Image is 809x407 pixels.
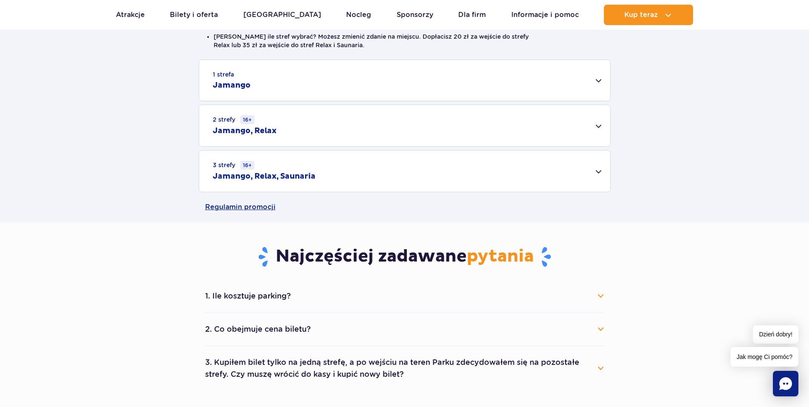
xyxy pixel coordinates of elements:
h3: Najczęściej zadawane [205,246,604,268]
small: 2 strefy [213,115,254,124]
div: Chat [773,371,798,396]
a: Atrakcje [116,5,145,25]
span: pytania [467,246,534,267]
a: [GEOGRAPHIC_DATA] [243,5,321,25]
a: Nocleg [346,5,371,25]
h2: Jamango, Relax, Saunaria [213,171,316,182]
span: Dzień dobry! [753,325,798,344]
button: 2. Co obejmuje cena biletu? [205,320,604,339]
li: [PERSON_NAME] ile stref wybrać? Możesz zmienić zdanie na miejscu. Dopłacisz 20 zł za wejście do s... [214,32,596,49]
a: Dla firm [458,5,486,25]
button: 1. Ile kosztuje parking? [205,287,604,305]
a: Bilety i oferta [170,5,218,25]
h2: Jamango [213,80,251,91]
button: Kup teraz [604,5,693,25]
small: 3 strefy [213,161,254,170]
h2: Jamango, Relax [213,126,276,136]
a: Sponsorzy [397,5,433,25]
small: 16+ [240,161,254,170]
span: Kup teraz [624,11,658,19]
small: 1 strefa [213,70,234,79]
span: Jak mogę Ci pomóc? [730,347,798,367]
small: 16+ [240,115,254,124]
a: Informacje i pomoc [511,5,579,25]
button: 3. Kupiłem bilet tylko na jedną strefę, a po wejściu na teren Parku zdecydowałem się na pozostałe... [205,353,604,384]
a: Regulamin promocji [205,192,604,222]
